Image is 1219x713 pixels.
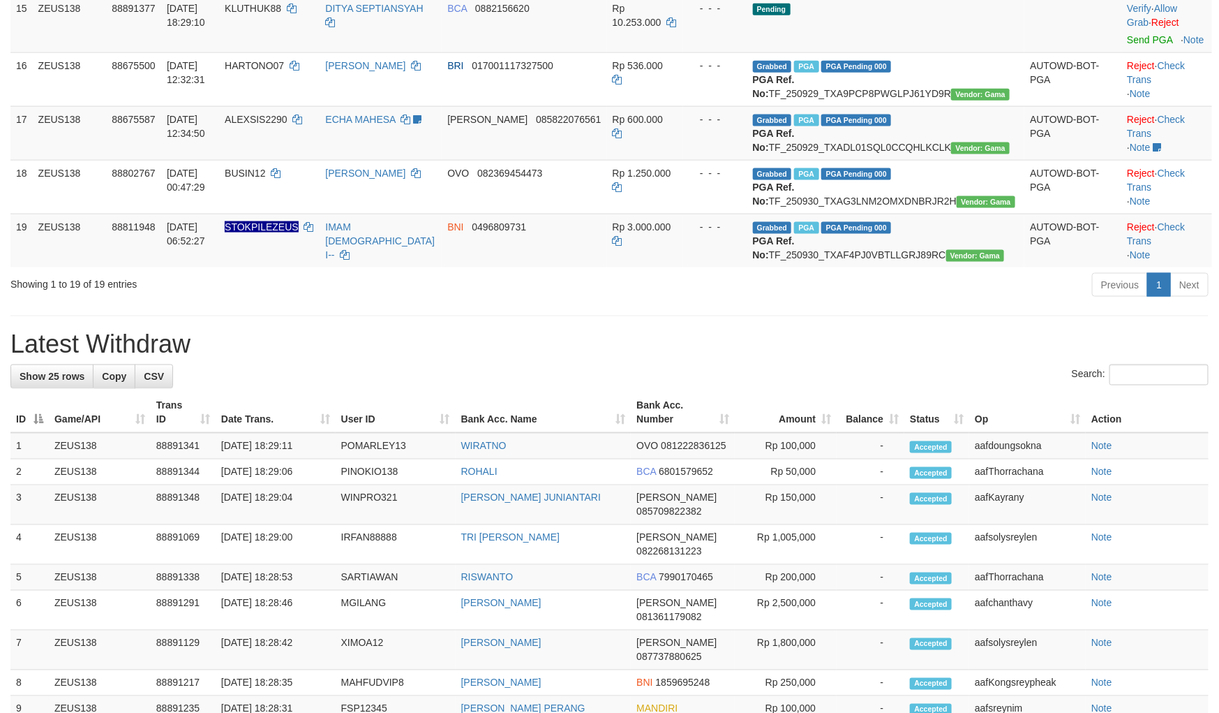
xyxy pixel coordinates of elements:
[904,393,969,433] th: Status: activate to sort column ascending
[447,221,463,233] span: BNI
[336,631,456,670] td: XIMOA12
[1183,34,1204,45] a: Note
[167,168,205,193] span: [DATE] 00:47:29
[1024,106,1121,160] td: AUTOWD-BOT-PGA
[659,466,713,478] span: Copy 6801579652 to clipboard
[336,565,456,591] td: SARTIAWAN
[151,591,216,631] td: 88891291
[821,115,891,126] span: PGA Pending
[910,638,952,650] span: Accepted
[49,460,151,485] td: ZEUS138
[1127,114,1185,139] a: Check Trans
[144,371,164,382] span: CSV
[753,128,795,153] b: PGA Ref. No:
[631,393,735,433] th: Bank Acc. Number: activate to sort column ascending
[225,221,299,233] span: Nama rekening ada tanda titik/strip, harap diedit
[216,485,336,525] td: [DATE] 18:29:04
[735,460,837,485] td: Rp 50,000
[151,631,216,670] td: 88891129
[837,670,904,696] td: -
[1130,249,1151,260] a: Note
[225,114,287,125] span: ALEXSIS2290
[613,221,671,233] span: Rp 3.000.000
[689,112,742,126] div: - - -
[10,272,498,291] div: Showing 1 to 19 of 19 entries
[10,330,1209,358] h1: Latest Withdraw
[636,677,652,689] span: BNI
[1091,598,1112,609] a: Note
[49,485,151,525] td: ZEUS138
[33,214,107,267] td: ZEUS138
[10,52,33,106] td: 16
[1072,365,1209,385] label: Search:
[10,631,49,670] td: 7
[325,221,435,260] a: IMAM [DEMOGRAPHIC_DATA] I--
[461,441,507,452] a: WIRATNO
[33,160,107,214] td: ZEUS138
[1127,168,1155,179] a: Reject
[33,52,107,106] td: ZEUS138
[216,460,336,485] td: [DATE] 18:29:06
[753,74,795,99] b: PGA Ref. No:
[747,106,1025,160] td: TF_250929_TXADL01SQL0CCQHLKCLK
[735,670,837,696] td: Rp 250,000
[216,591,336,631] td: [DATE] 18:28:46
[447,60,463,71] span: BRI
[20,371,84,382] span: Show 25 rows
[837,525,904,565] td: -
[10,160,33,214] td: 18
[93,365,135,388] a: Copy
[216,433,336,460] td: [DATE] 18:29:11
[837,565,904,591] td: -
[475,3,530,14] span: Copy 0882156620 to clipboard
[167,114,205,139] span: [DATE] 12:34:50
[910,533,952,545] span: Accepted
[461,638,541,649] a: [PERSON_NAME]
[636,612,701,623] span: Copy 081361179082 to clipboard
[1024,52,1121,106] td: AUTOWD-BOT-PGA
[10,433,49,460] td: 1
[735,485,837,525] td: Rp 150,000
[49,565,151,591] td: ZEUS138
[1024,214,1121,267] td: AUTOWD-BOT-PGA
[794,61,818,73] span: Marked by aaftrukkakada
[447,3,467,14] span: BCA
[753,222,792,234] span: Grabbed
[747,214,1025,267] td: TF_250930_TXAF4PJ0VBTLLGRJ89RC
[969,670,1086,696] td: aafKongsreypheak
[837,631,904,670] td: -
[794,222,818,234] span: Marked by aafsreyleap
[1127,34,1172,45] a: Send PGA
[1091,572,1112,583] a: Note
[472,60,553,71] span: Copy 017001117327500 to clipboard
[216,393,336,433] th: Date Trans.: activate to sort column ascending
[753,182,795,207] b: PGA Ref. No:
[49,631,151,670] td: ZEUS138
[10,106,33,160] td: 17
[1151,17,1179,28] a: Reject
[1130,196,1151,207] a: Note
[1127,168,1185,193] a: Check Trans
[1127,221,1155,233] a: Reject
[656,677,710,689] span: Copy 1859695248 to clipboard
[1091,466,1112,478] a: Note
[1091,492,1112,503] a: Note
[151,670,216,696] td: 88891217
[1127,221,1185,247] a: Check Trans
[461,492,601,503] a: [PERSON_NAME] JUNIANTARI
[461,598,541,609] a: [PERSON_NAME]
[689,1,742,15] div: - - -
[636,572,656,583] span: BCA
[837,485,904,525] td: -
[135,365,173,388] a: CSV
[225,3,281,14] span: KLUTHUK88
[536,114,601,125] span: Copy 085822076561 to clipboard
[910,573,952,585] span: Accepted
[1170,273,1209,297] a: Next
[951,89,1010,101] span: Vendor URL: https://trx31.1velocity.biz
[472,221,526,233] span: Copy 0496809731 to clipboard
[969,525,1086,565] td: aafsolysreylen
[636,546,701,557] span: Copy 082268131223 to clipboard
[216,565,336,591] td: [DATE] 18:28:53
[112,60,155,71] span: 88675500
